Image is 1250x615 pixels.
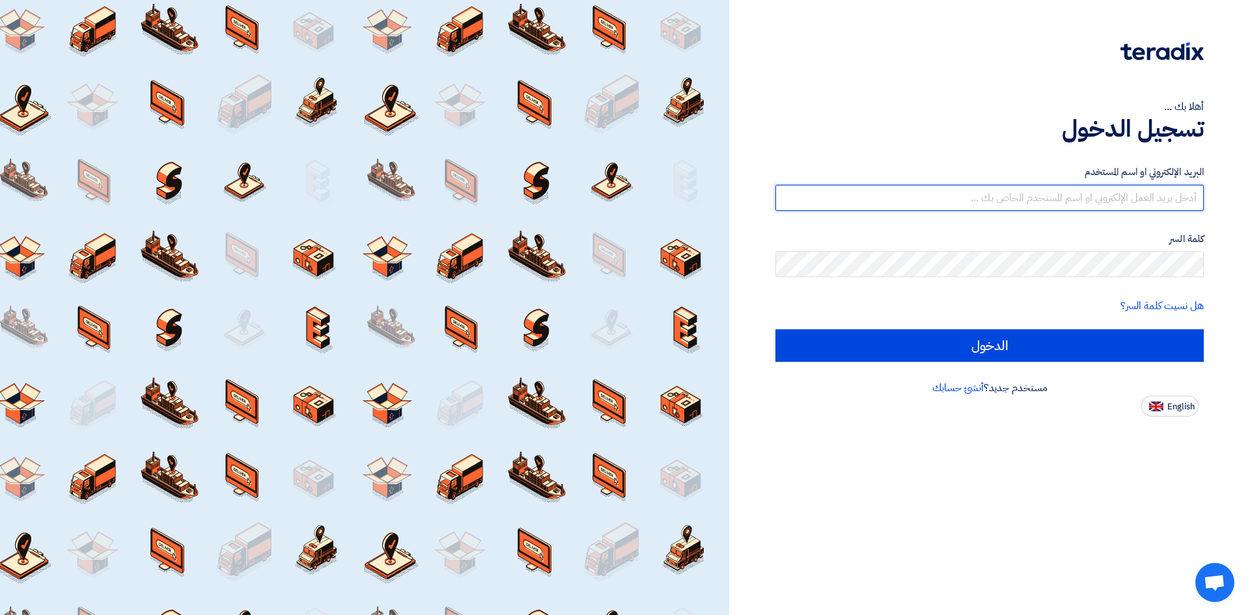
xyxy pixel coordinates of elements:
label: كلمة السر [775,232,1204,247]
span: English [1167,402,1195,411]
div: أهلا بك ... [775,99,1204,115]
div: مستخدم جديد؟ [775,380,1204,396]
button: English [1141,396,1199,417]
a: أنشئ حسابك [932,380,984,396]
h1: تسجيل الدخول [775,115,1204,143]
a: هل نسيت كلمة السر؟ [1120,298,1204,314]
img: en-US.png [1149,402,1163,411]
input: الدخول [775,329,1204,362]
div: Open chat [1195,563,1234,602]
label: البريد الإلكتروني او اسم المستخدم [775,165,1204,180]
input: أدخل بريد العمل الإلكتروني او اسم المستخدم الخاص بك ... [775,185,1204,211]
img: Teradix logo [1120,42,1204,61]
